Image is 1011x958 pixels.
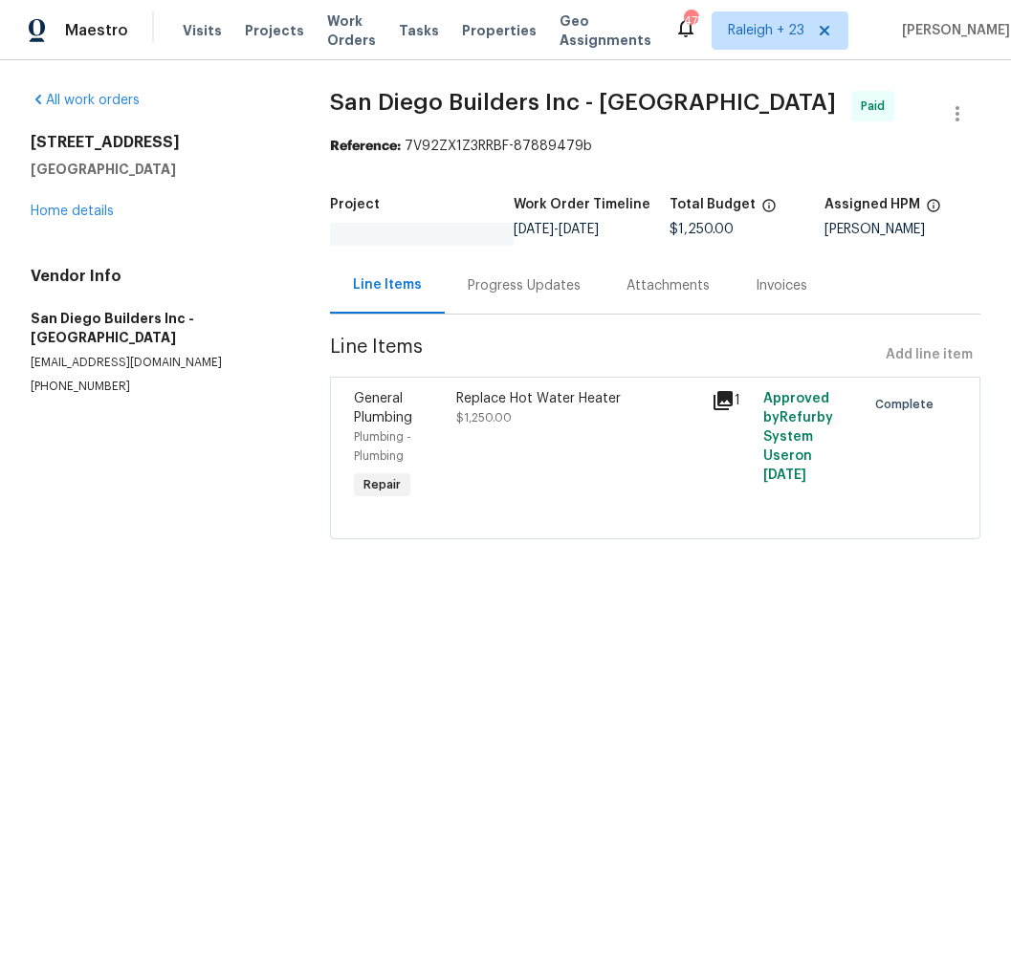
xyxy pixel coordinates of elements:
span: [DATE] [763,468,806,482]
a: Home details [31,205,114,218]
div: [PERSON_NAME] [824,223,980,236]
div: 1 [712,389,752,412]
span: Geo Assignments [560,11,651,50]
span: Maestro [65,21,128,40]
p: [EMAIL_ADDRESS][DOMAIN_NAME] [31,355,284,371]
h5: Work Order Timeline [514,198,650,211]
div: Line Items [353,275,422,294]
h5: Project [330,198,380,211]
b: Reference: [330,140,401,153]
span: General Plumbing [354,392,412,425]
span: Complete [875,395,941,414]
span: Approved by Refurby System User on [763,392,833,482]
span: [DATE] [514,223,554,236]
span: [DATE] [559,223,599,236]
div: Attachments [626,276,710,295]
span: Line Items [330,337,878,373]
span: The total cost of line items that have been proposed by Opendoor. This sum includes line items th... [761,198,777,223]
span: [PERSON_NAME] [894,21,1010,40]
h5: [GEOGRAPHIC_DATA] [31,160,284,179]
div: Invoices [756,276,807,295]
span: $1,250.00 [670,223,734,236]
div: Replace Hot Water Heater [456,389,701,408]
div: 7V92ZX1Z3RRBF-87889479b [330,137,980,156]
span: Raleigh + 23 [728,21,804,40]
div: Progress Updates [468,276,581,295]
span: Repair [356,475,408,494]
span: San Diego Builders Inc - [GEOGRAPHIC_DATA] [330,91,836,114]
div: 475 [684,11,697,31]
span: Projects [245,21,304,40]
span: Plumbing - Plumbing [354,431,411,462]
span: - [514,223,599,236]
span: The hpm assigned to this work order. [926,198,941,223]
h2: [STREET_ADDRESS] [31,133,284,152]
a: All work orders [31,94,140,107]
span: Tasks [399,24,439,37]
h5: Assigned HPM [824,198,920,211]
span: Properties [462,21,537,40]
span: Visits [183,21,222,40]
h5: Total Budget [670,198,756,211]
h5: San Diego Builders Inc - [GEOGRAPHIC_DATA] [31,309,284,347]
span: Work Orders [327,11,376,50]
span: Paid [861,97,892,116]
h4: Vendor Info [31,267,284,286]
p: [PHONE_NUMBER] [31,379,284,395]
span: $1,250.00 [456,412,512,424]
